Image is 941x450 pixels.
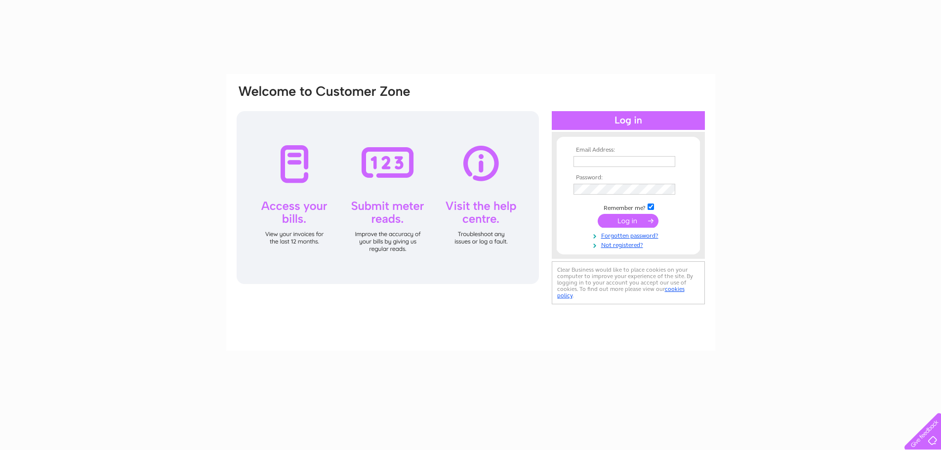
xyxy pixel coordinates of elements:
th: Email Address: [571,147,686,154]
td: Remember me? [571,202,686,212]
a: cookies policy [557,286,685,299]
input: Submit [598,214,658,228]
div: Clear Business would like to place cookies on your computer to improve your experience of the sit... [552,261,705,304]
a: Forgotten password? [573,230,686,240]
a: Not registered? [573,240,686,249]
th: Password: [571,174,686,181]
